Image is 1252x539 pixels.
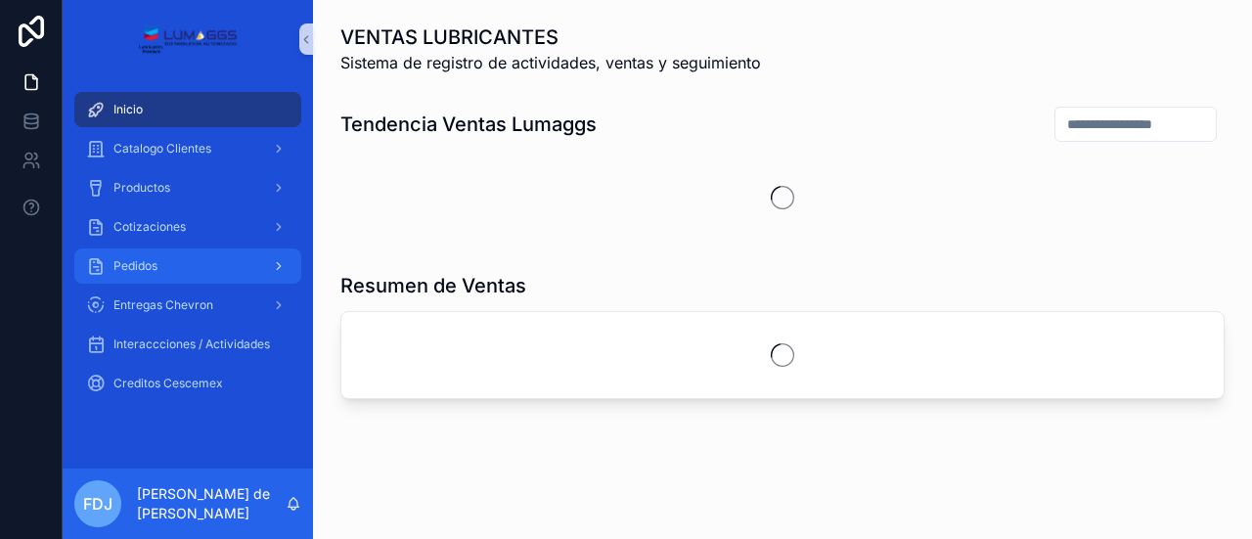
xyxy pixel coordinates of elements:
[74,327,301,362] a: Interaccciones / Actividades
[113,297,213,313] span: Entregas Chevron
[137,484,286,523] p: [PERSON_NAME] de [PERSON_NAME]
[74,131,301,166] a: Catalogo Clientes
[340,111,597,138] h1: Tendencia Ventas Lumaggs
[113,337,270,352] span: Interaccciones / Actividades
[340,51,761,74] span: Sistema de registro de actividades, ventas y seguimiento
[63,78,313,427] div: scrollable content
[74,92,301,127] a: Inicio
[74,170,301,205] a: Productos
[340,272,526,299] h1: Resumen de Ventas
[74,248,301,284] a: Pedidos
[138,23,237,55] img: App logo
[113,258,157,274] span: Pedidos
[74,288,301,323] a: Entregas Chevron
[113,102,143,117] span: Inicio
[74,366,301,401] a: Creditos Cescemex
[340,23,761,51] h1: VENTAS LUBRICANTES
[113,141,211,157] span: Catalogo Clientes
[113,219,186,235] span: Cotizaciones
[113,376,223,391] span: Creditos Cescemex
[113,180,170,196] span: Productos
[83,492,112,516] span: FdJ
[74,209,301,245] a: Cotizaciones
